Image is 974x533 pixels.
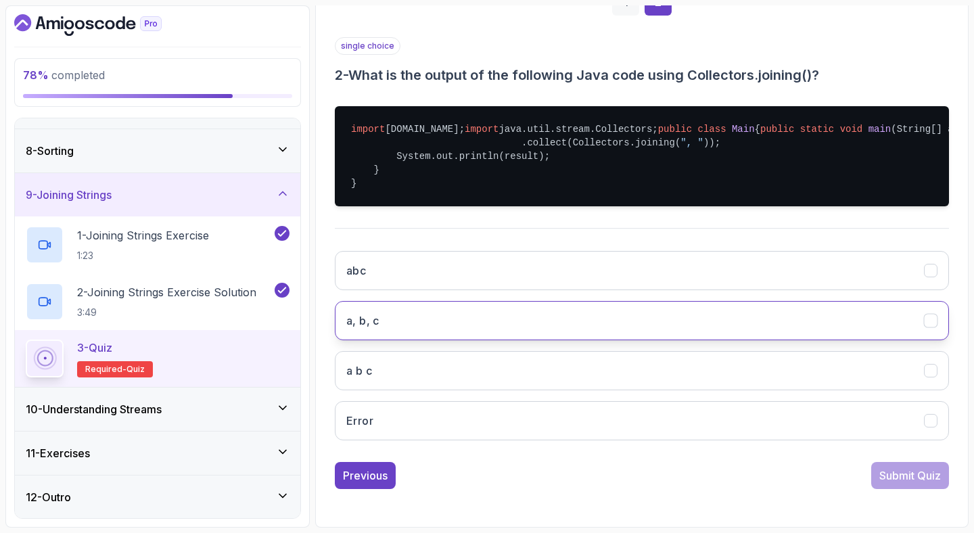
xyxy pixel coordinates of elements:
h3: 10 - Understanding Streams [26,401,162,417]
p: 3 - Quiz [77,340,112,356]
h3: 12 - Outro [26,489,71,505]
button: 11-Exercises [15,432,300,475]
h3: a, b, c [346,312,379,329]
span: 78 % [23,68,49,82]
h3: Error [346,413,373,429]
span: completed [23,68,105,82]
button: abc [335,251,949,290]
h3: abc [346,262,366,279]
p: 3:49 [77,306,256,319]
button: Error [335,401,949,440]
span: ", " [680,137,703,148]
span: public [760,124,794,135]
h3: 9 - Joining Strings [26,187,112,203]
span: import [465,124,498,135]
button: 8-Sorting [15,129,300,172]
div: Previous [343,467,388,484]
h3: a b c [346,363,372,379]
p: 1 - Joining Strings Exercise [77,227,209,244]
p: single choice [335,37,400,55]
h3: 11 - Exercises [26,445,90,461]
button: 9-Joining Strings [15,173,300,216]
button: 1-Joining Strings Exercise1:23 [26,226,289,264]
pre: [DOMAIN_NAME]; java.util.stream.Collectors; { { Stream.of( , , ) .collect(Collectors.joining( ));... [335,106,949,206]
button: 2-Joining Strings Exercise Solution3:49 [26,283,289,321]
button: 12-Outro [15,476,300,519]
div: Submit Quiz [879,467,941,484]
span: static [800,124,834,135]
span: public [658,124,692,135]
span: Main [732,124,755,135]
p: 2 - Joining Strings Exercise Solution [77,284,256,300]
button: Submit Quiz [871,462,949,489]
h3: 2 - What is the output of the following Java code using Collectors.joining()? [335,66,949,85]
span: main [868,124,891,135]
span: Required- [85,364,126,375]
span: class [698,124,726,135]
span: quiz [126,364,145,375]
button: a, b, c [335,301,949,340]
button: a b c [335,351,949,390]
button: Previous [335,462,396,489]
button: 10-Understanding Streams [15,388,300,431]
p: 1:23 [77,249,209,262]
h3: 8 - Sorting [26,143,74,159]
a: Dashboard [14,14,193,36]
span: import [351,124,385,135]
span: void [840,124,863,135]
button: 3-QuizRequired-quiz [26,340,289,377]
